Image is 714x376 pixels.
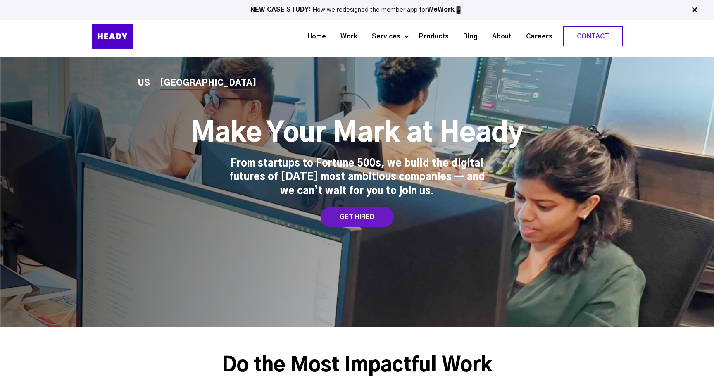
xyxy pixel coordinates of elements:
div: Navigation Menu [154,26,623,46]
a: GET HIRED [321,207,394,227]
p: How we redesigned the member app for [4,6,710,14]
a: Products [409,29,453,44]
strong: NEW CASE STUDY: [250,7,312,13]
div: From startups to Fortune 500s, we build the digital futures of [DATE] most ambitious companies — ... [229,157,485,199]
img: Close Bar [690,6,699,14]
img: app emoji [455,6,463,14]
a: US [138,79,150,88]
a: Blog [453,29,482,44]
a: [GEOGRAPHIC_DATA] [160,79,257,88]
h1: Make Your Mark at Heady [190,117,524,150]
a: Work [330,29,362,44]
a: Services [362,29,405,44]
a: Careers [516,29,557,44]
a: Home [297,29,330,44]
a: WeWork [427,7,455,13]
img: Heady_Logo_Web-01 (1) [92,24,133,49]
a: About [482,29,516,44]
a: Contact [564,27,622,46]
